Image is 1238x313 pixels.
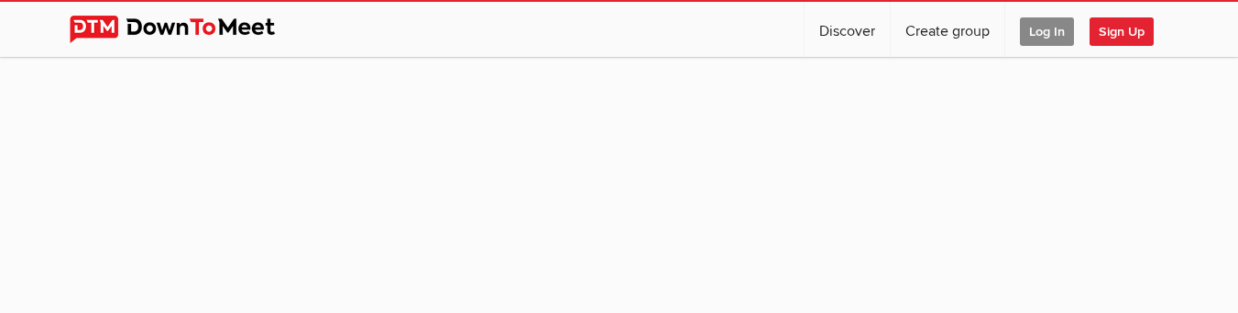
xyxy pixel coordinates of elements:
span: Log In [1020,17,1074,46]
span: Sign Up [1090,17,1154,46]
a: Discover [805,2,890,57]
a: Sign Up [1090,2,1168,57]
img: DownToMeet [70,16,303,43]
a: Create group [891,2,1004,57]
a: Log In [1005,2,1089,57]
